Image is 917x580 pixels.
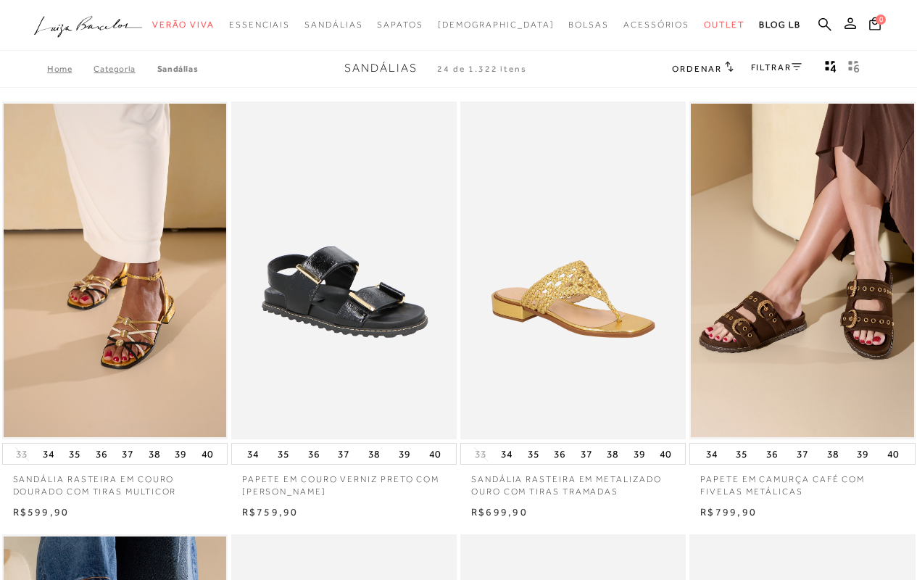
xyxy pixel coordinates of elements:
[38,444,59,464] button: 34
[152,12,215,38] a: categoryNavScreenReaderText
[437,64,527,74] span: 24 de 1.322 itens
[792,444,813,464] button: 37
[229,20,290,30] span: Essenciais
[425,444,445,464] button: 40
[623,20,689,30] span: Acessórios
[304,20,362,30] span: Sandálias
[462,104,684,438] img: SANDÁLIA RASTEIRA EM METALIZADO OURO COM TIRAS TRAMADAS
[462,104,684,438] a: SANDÁLIA RASTEIRA EM METALIZADO OURO COM TIRAS TRAMADAS SANDÁLIA RASTEIRA EM METALIZADO OURO COM ...
[844,59,864,78] button: gridText6Desc
[377,12,423,38] a: categoryNavScreenReaderText
[2,465,228,498] a: SANDÁLIA RASTEIRA EM COURO DOURADO COM TIRAS MULTICOR
[243,444,263,464] button: 34
[12,447,32,461] button: 33
[623,12,689,38] a: categoryNavScreenReaderText
[197,444,217,464] button: 40
[94,64,157,74] a: Categoria
[704,20,744,30] span: Outlet
[377,20,423,30] span: Sapatos
[823,444,843,464] button: 38
[4,104,226,438] a: SANDÁLIA RASTEIRA EM COURO DOURADO COM TIRAS MULTICOR SANDÁLIA RASTEIRA EM COURO DOURADO COM TIRA...
[157,64,198,74] a: Sandálias
[576,444,597,464] button: 37
[229,12,290,38] a: categoryNavScreenReaderText
[152,20,215,30] span: Verão Viva
[470,447,491,461] button: 33
[689,465,915,498] a: PAPETE EM CAMURÇA CAFÉ COM FIVELAS METÁLICAS
[233,104,455,438] a: PAPETE EM COURO VERNIZ PRETO COM SOLADO TRATORADO PAPETE EM COURO VERNIZ PRETO COM SOLADO TRATORADO
[117,444,138,464] button: 37
[759,12,801,38] a: BLOG LB
[333,444,354,464] button: 37
[883,444,903,464] button: 40
[762,444,782,464] button: 36
[438,12,555,38] a: noSubCategoriesText
[344,62,418,75] span: Sandálias
[394,444,415,464] button: 39
[471,506,528,518] span: R$699,90
[876,14,886,25] span: 0
[364,444,384,464] button: 38
[273,444,294,464] button: 35
[497,444,517,464] button: 34
[672,64,721,74] span: Ordenar
[4,104,226,438] img: SANDÁLIA RASTEIRA EM COURO DOURADO COM TIRAS MULTICOR
[629,444,650,464] button: 39
[852,444,873,464] button: 39
[821,59,841,78] button: Mostrar 4 produtos por linha
[568,12,609,38] a: categoryNavScreenReaderText
[233,104,455,438] img: PAPETE EM COURO VERNIZ PRETO COM SOLADO TRATORADO
[91,444,112,464] button: 36
[65,444,85,464] button: 35
[702,444,722,464] button: 34
[865,16,885,36] button: 0
[523,444,544,464] button: 35
[438,20,555,30] span: [DEMOGRAPHIC_DATA]
[549,444,570,464] button: 36
[13,506,70,518] span: R$599,90
[700,506,757,518] span: R$799,90
[731,444,752,464] button: 35
[47,64,94,74] a: Home
[751,62,802,72] a: FILTRAR
[242,506,299,518] span: R$759,90
[170,444,191,464] button: 39
[144,444,165,464] button: 38
[231,465,457,498] a: PAPETE EM COURO VERNIZ PRETO COM [PERSON_NAME]
[655,444,676,464] button: 40
[704,12,744,38] a: categoryNavScreenReaderText
[602,444,623,464] button: 38
[568,20,609,30] span: Bolsas
[759,20,801,30] span: BLOG LB
[304,444,324,464] button: 36
[304,12,362,38] a: categoryNavScreenReaderText
[691,104,913,438] img: PAPETE EM CAMURÇA CAFÉ COM FIVELAS METÁLICAS
[460,465,686,498] a: SANDÁLIA RASTEIRA EM METALIZADO OURO COM TIRAS TRAMADAS
[691,104,913,438] a: PAPETE EM CAMURÇA CAFÉ COM FIVELAS METÁLICAS PAPETE EM CAMURÇA CAFÉ COM FIVELAS METÁLICAS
